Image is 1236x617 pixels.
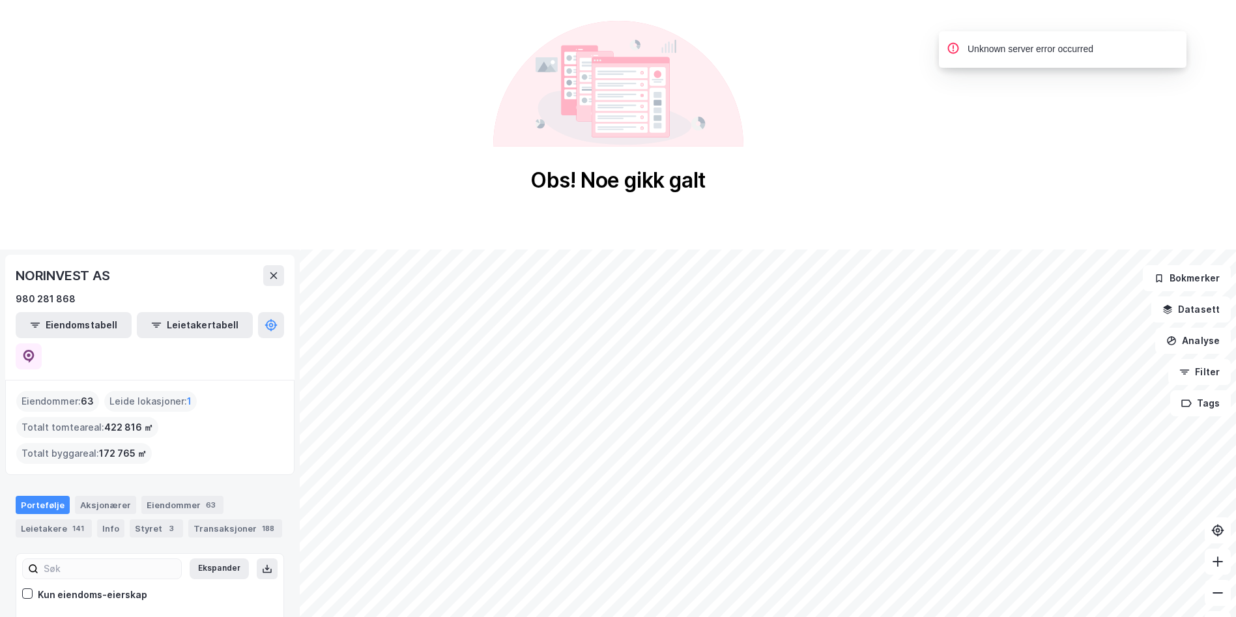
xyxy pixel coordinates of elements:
[16,312,132,338] button: Eiendomstabell
[104,420,153,435] span: 422 816 ㎡
[1170,390,1231,416] button: Tags
[16,291,76,307] div: 980 281 868
[16,496,70,514] div: Portefølje
[188,519,282,538] div: Transaksjoner
[38,559,181,579] input: Søk
[130,519,183,538] div: Styret
[141,496,223,514] div: Eiendommer
[137,312,253,338] button: Leietakertabell
[1151,296,1231,323] button: Datasett
[190,558,249,579] button: Ekspander
[530,167,706,194] div: Obs! Noe gikk galt
[70,522,87,535] div: 141
[75,496,136,514] div: Aksjonærer
[16,443,152,464] div: Totalt byggareal :
[203,498,218,511] div: 63
[1171,554,1236,617] iframe: Chat Widget
[16,391,99,412] div: Eiendommer :
[16,265,113,286] div: NORINVEST AS
[81,394,94,409] span: 63
[104,391,197,412] div: Leide lokasjoner :
[1155,328,1231,354] button: Analyse
[16,417,158,438] div: Totalt tomteareal :
[99,446,147,461] span: 172 765 ㎡
[38,587,147,603] div: Kun eiendoms-eierskap
[1168,359,1231,385] button: Filter
[187,394,192,409] span: 1
[968,42,1093,57] div: Unknown server error occurred
[16,519,92,538] div: Leietakere
[165,522,178,535] div: 3
[97,519,124,538] div: Info
[259,522,277,535] div: 188
[1143,265,1231,291] button: Bokmerker
[1171,554,1236,617] div: Kontrollprogram for chat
